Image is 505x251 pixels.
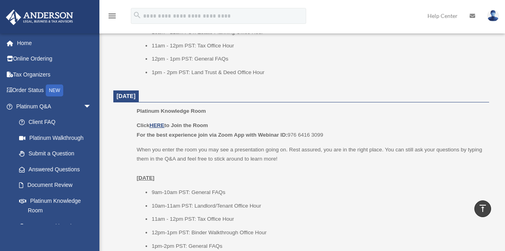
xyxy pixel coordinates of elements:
[137,175,155,181] u: [DATE]
[133,11,142,20] i: search
[151,214,484,224] li: 11am - 12pm PST: Tax Office Hour
[137,121,484,139] p: 976 6416 3099
[6,67,103,82] a: Tax Organizers
[6,35,103,51] a: Home
[11,146,103,162] a: Submit a Question
[151,201,484,211] li: 10am-11am PST: Landlord/Tenant Office Hour
[151,41,484,51] li: 11am - 12pm PST: Tax Office Hour
[137,122,208,128] b: Click to Join the Room
[137,132,287,138] b: For the best experience join via Zoom App with Webinar ID:
[4,10,76,25] img: Anderson Advisors Platinum Portal
[137,145,484,182] p: When you enter the room you may see a presentation going on. Rest assured, you are in the right p...
[6,82,103,99] a: Order StatusNEW
[84,98,99,115] span: arrow_drop_down
[151,228,484,237] li: 12pm-1pm PST: Binder Walkthrough Office Hour
[151,54,484,64] li: 12pm - 1pm PST: General FAQs
[11,114,103,130] a: Client FAQ
[6,51,103,67] a: Online Ordering
[6,98,103,114] a: Platinum Q&Aarrow_drop_down
[107,14,117,21] a: menu
[11,130,103,146] a: Platinum Walkthrough
[487,10,499,22] img: User Pic
[11,218,103,244] a: Tax & Bookkeeping Packages
[117,93,136,99] span: [DATE]
[474,200,491,217] a: vertical_align_top
[11,161,103,177] a: Answered Questions
[150,122,164,128] a: HERE
[107,11,117,21] i: menu
[11,193,99,218] a: Platinum Knowledge Room
[151,188,484,197] li: 9am-10am PST: General FAQs
[478,204,488,213] i: vertical_align_top
[151,68,484,77] li: 1pm - 2pm PST: Land Trust & Deed Office Hour
[11,177,103,193] a: Document Review
[151,241,484,251] li: 1pm-2pm PST: General FAQs
[137,108,206,114] span: Platinum Knowledge Room
[46,84,63,96] div: NEW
